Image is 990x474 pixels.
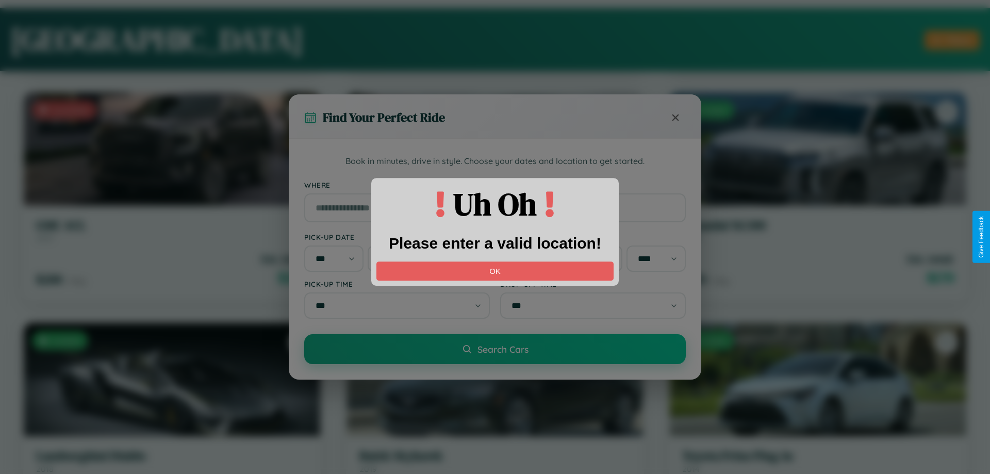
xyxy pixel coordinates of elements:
label: Drop-off Time [500,280,686,288]
label: Pick-up Time [304,280,490,288]
label: Where [304,181,686,189]
label: Drop-off Date [500,233,686,241]
span: Search Cars [477,344,529,355]
p: Book in minutes, drive in style. Choose your dates and location to get started. [304,155,686,168]
h3: Find Your Perfect Ride [323,109,445,126]
label: Pick-up Date [304,233,490,241]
